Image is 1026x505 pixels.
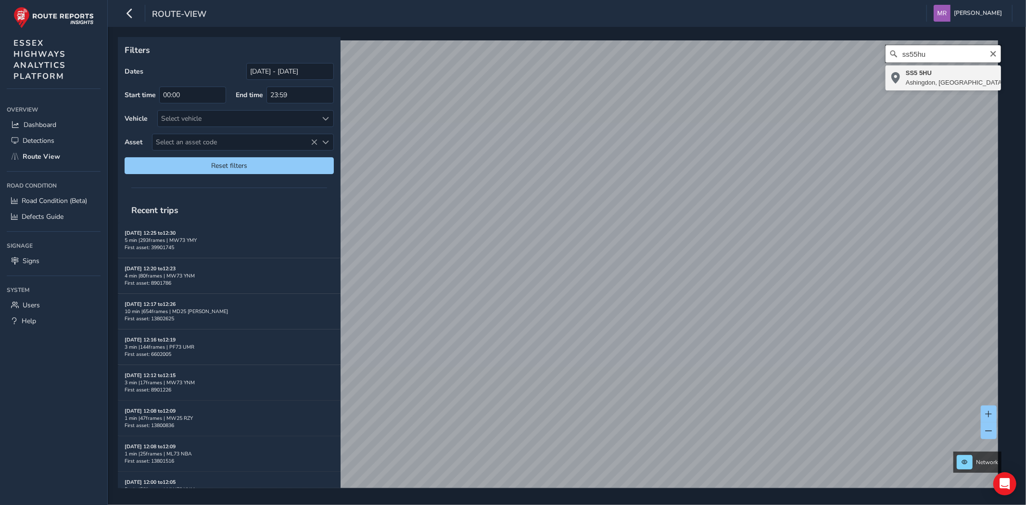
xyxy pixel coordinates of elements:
input: Search [886,45,1001,63]
div: 5 min | 56 frames | MW73 YNM [125,486,334,493]
span: [PERSON_NAME] [954,5,1002,22]
button: [PERSON_NAME] [934,5,1005,22]
a: Defects Guide [7,209,101,225]
span: First asset: 8901226 [125,386,171,393]
div: 4 min | 80 frames | MW73 YNM [125,272,334,279]
a: Route View [7,149,101,164]
label: Asset [125,138,142,147]
div: Select vehicle [158,111,317,126]
span: Recent trips [125,198,185,223]
span: Route View [23,152,60,161]
span: Defects Guide [22,212,63,221]
span: First asset: 6602005 [125,351,171,358]
span: Detections [23,136,54,145]
span: First asset: 13802625 [125,315,174,322]
canvas: Map [121,40,998,499]
strong: [DATE] 12:20 to 12:23 [125,265,176,272]
strong: [DATE] 12:17 to 12:26 [125,301,176,308]
div: Overview [7,102,101,117]
label: Dates [125,67,143,76]
img: rr logo [13,7,94,28]
div: Road Condition [7,178,101,193]
strong: [DATE] 12:25 to 12:30 [125,229,176,237]
div: System [7,283,101,297]
strong: [DATE] 12:12 to 12:15 [125,372,176,379]
strong: [DATE] 12:00 to 12:05 [125,479,176,486]
span: Signs [23,256,39,265]
label: Vehicle [125,114,148,123]
button: Reset filters [125,157,334,174]
div: Select an asset code [317,134,333,150]
div: Open Intercom Messenger [993,472,1016,495]
span: Users [23,301,40,310]
span: First asset: 39901745 [125,244,174,251]
a: Road Condition (Beta) [7,193,101,209]
span: First asset: 13800836 [125,422,174,429]
label: Start time [125,90,156,100]
span: route-view [152,8,206,22]
img: diamond-layout [934,5,950,22]
div: Signage [7,239,101,253]
a: Dashboard [7,117,101,133]
span: First asset: 8901786 [125,279,171,287]
button: Clear [989,49,997,58]
div: 3 min | 144 frames | PF73 UMR [125,343,334,351]
p: Filters [125,44,334,56]
strong: [DATE] 12:08 to 12:09 [125,407,176,415]
span: Dashboard [24,120,56,129]
span: Network [976,458,998,466]
a: Users [7,297,101,313]
label: End time [236,90,263,100]
span: Road Condition (Beta) [22,196,87,205]
div: 5 min | 293 frames | MW73 YMY [125,237,334,244]
span: Select an asset code [152,134,317,150]
strong: [DATE] 12:16 to 12:19 [125,336,176,343]
div: 1 min | 47 frames | MW25 RZY [125,415,334,422]
a: Help [7,313,101,329]
div: 10 min | 654 frames | MD25 [PERSON_NAME] [125,308,334,315]
div: 3 min | 17 frames | MW73 YNM [125,379,334,386]
a: Detections [7,133,101,149]
span: Reset filters [132,161,327,170]
strong: [DATE] 12:08 to 12:09 [125,443,176,450]
div: 1 min | 25 frames | ML73 NBA [125,450,334,457]
span: Help [22,316,36,326]
a: Signs [7,253,101,269]
span: First asset: 13801516 [125,457,174,465]
span: ESSEX HIGHWAYS ANALYTICS PLATFORM [13,38,66,82]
